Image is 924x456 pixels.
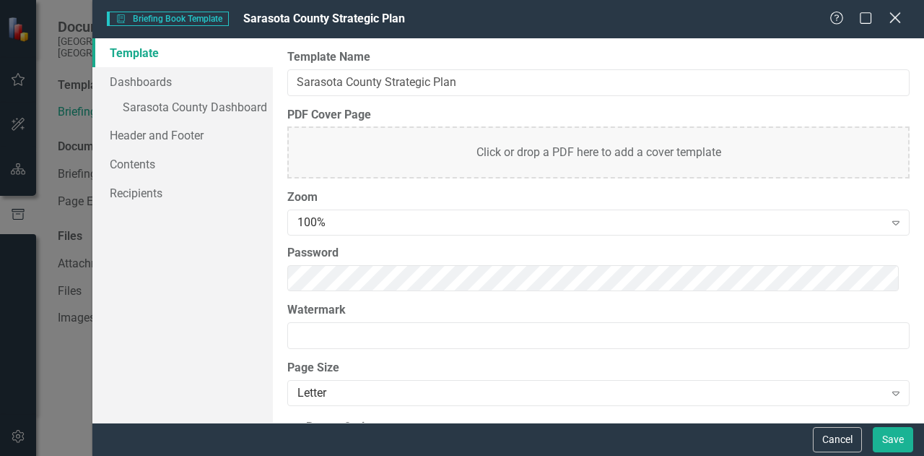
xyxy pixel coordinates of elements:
div: Click or drop a PDF here to add a cover template [287,126,910,178]
div: Letter [297,384,884,401]
span: Briefing Book Template [107,12,229,26]
a: Recipients [92,178,273,207]
a: Template [92,38,273,67]
a: Contents [92,150,273,178]
a: Dashboards [92,67,273,96]
div: 100% [297,215,884,231]
legend: Report Options [299,419,391,436]
span: Sarasota County Strategic Plan [243,12,405,25]
button: Save [873,427,913,452]
button: Cancel [813,427,862,452]
label: Template Name [287,49,910,66]
a: Sarasota County Dashboard [92,96,273,121]
label: Page Size [287,360,910,377]
a: Header and Footer [92,121,273,150]
label: Watermark [287,302,910,319]
label: Zoom [287,189,910,206]
label: Password [287,245,910,262]
label: PDF Cover Page [287,107,910,124]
